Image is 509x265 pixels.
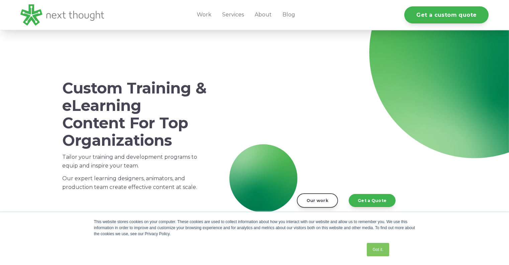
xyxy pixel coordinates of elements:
a: Got it. [367,243,389,256]
iframe: NextThought Reel [244,74,444,187]
a: Get a Quote [349,194,396,207]
div: This website stores cookies on your computer. These cookies are used to collect information about... [94,219,415,237]
h1: Custom Training & eLearning Content For Top Organizations [62,79,207,149]
p: Tailor your training and development programs to equip and inspire your team. [62,153,207,170]
p: Our expert learning designers, animators, and production team create effective content at scale. [62,174,207,192]
a: Get a custom quote [404,6,489,23]
a: Our work [297,193,338,207]
img: LG - NextThought Logo [20,4,104,25]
